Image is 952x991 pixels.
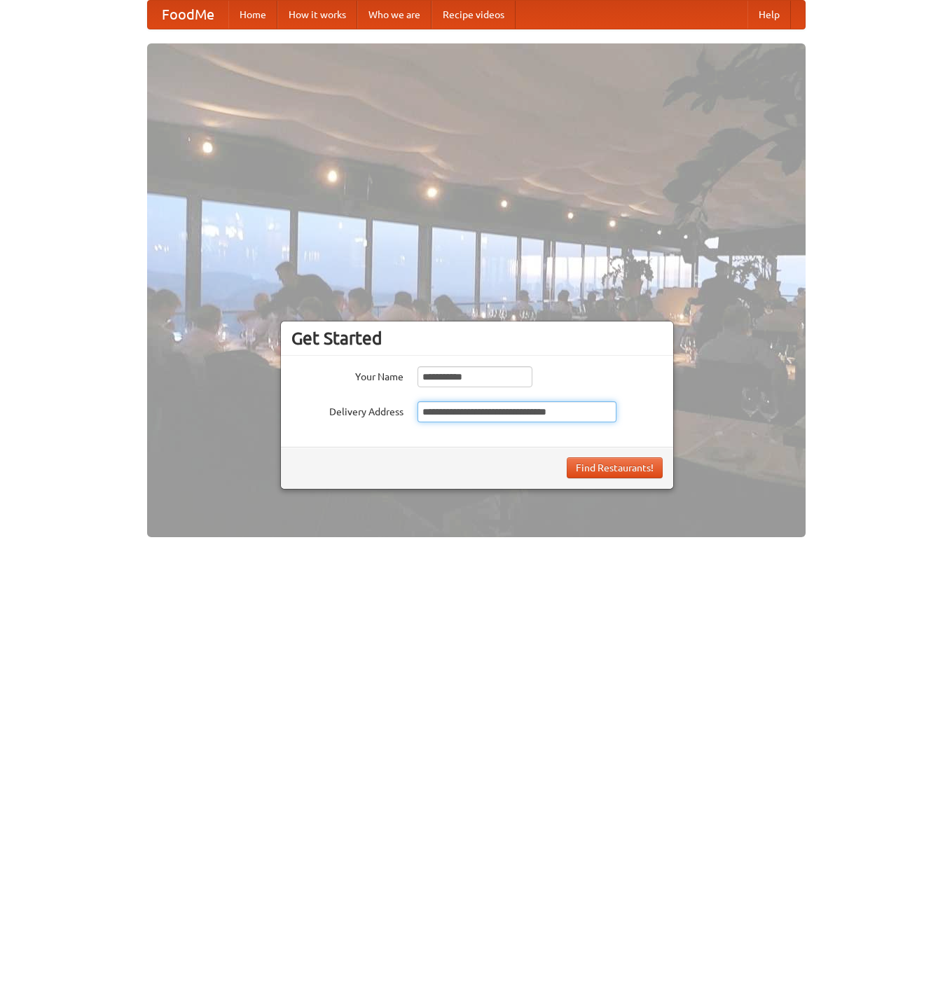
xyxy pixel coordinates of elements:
a: How it works [277,1,357,29]
button: Find Restaurants! [567,457,663,478]
a: Recipe videos [432,1,516,29]
a: FoodMe [148,1,228,29]
label: Your Name [291,366,403,384]
label: Delivery Address [291,401,403,419]
a: Home [228,1,277,29]
a: Who we are [357,1,432,29]
a: Help [747,1,791,29]
h3: Get Started [291,328,663,349]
